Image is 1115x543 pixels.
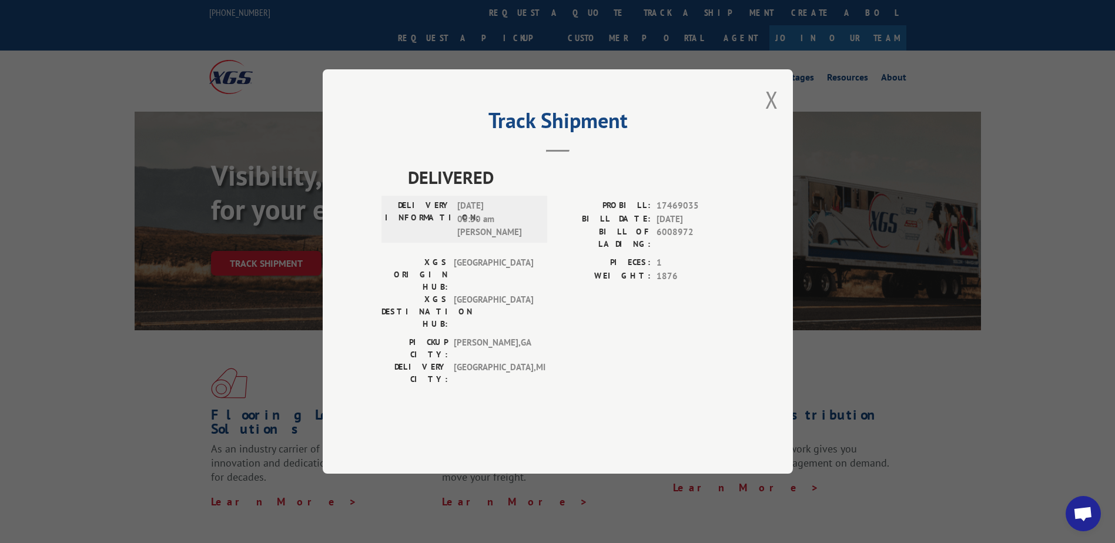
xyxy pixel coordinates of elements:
label: XGS DESTINATION HUB: [381,293,448,330]
label: BILL OF LADING: [558,226,651,250]
div: Open chat [1066,496,1101,531]
span: 1876 [657,270,734,283]
label: PIECES: [558,256,651,270]
span: [GEOGRAPHIC_DATA] [454,256,533,293]
span: [GEOGRAPHIC_DATA] , MI [454,361,533,386]
span: 17469035 [657,199,734,213]
label: DELIVERY CITY: [381,361,448,386]
span: [DATE] 08:50 am [PERSON_NAME] [457,199,537,239]
label: XGS ORIGIN HUB: [381,256,448,293]
span: [PERSON_NAME] , GA [454,336,533,361]
label: BILL DATE: [558,213,651,226]
label: WEIGHT: [558,270,651,283]
button: Close modal [765,84,778,115]
span: [GEOGRAPHIC_DATA] [454,293,533,330]
label: PICKUP CITY: [381,336,448,361]
label: DELIVERY INFORMATION: [385,199,451,239]
span: 1 [657,256,734,270]
label: PROBILL: [558,199,651,213]
span: [DATE] [657,213,734,226]
span: 6008972 [657,226,734,250]
span: DELIVERED [408,164,734,190]
h2: Track Shipment [381,112,734,135]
